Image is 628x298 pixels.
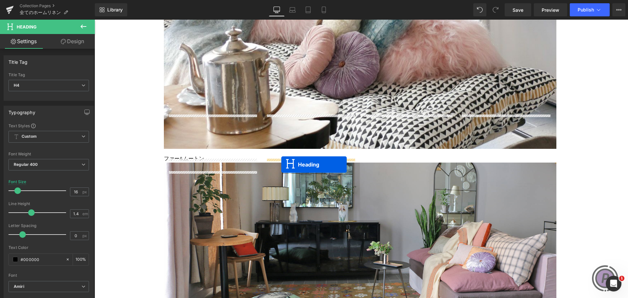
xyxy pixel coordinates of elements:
span: px [82,234,88,238]
a: Preview [534,3,567,16]
div: Letter Spacing [9,223,89,228]
h4: ファー&ムートン [69,136,462,143]
a: Desktop [269,3,285,16]
span: Publish [578,7,594,12]
div: Title Tag [9,73,89,77]
a: Design [49,34,96,49]
div: Typography [9,106,35,115]
button: Publish [570,3,610,16]
input: Color [21,256,62,263]
b: Custom [22,134,37,139]
span: Heading [17,24,37,29]
div: Text Styles [9,123,89,128]
a: Collection Pages [20,3,95,9]
a: Laptop [285,3,300,16]
div: Font [9,273,89,278]
i: Amiri [14,284,24,289]
a: Mobile [316,3,332,16]
b: H4 [14,83,19,88]
span: 1 [619,276,624,281]
span: Library [107,7,123,13]
iframe: Intercom live chat [606,276,621,291]
a: Tablet [300,3,316,16]
button: More [612,3,625,16]
div: % [73,254,89,265]
button: Redo [489,3,502,16]
button: Undo [473,3,486,16]
div: Line Height [9,202,89,206]
div: Font Size [9,180,26,184]
span: 全てのホームリネン [20,10,61,15]
b: Regular 400 [14,162,38,167]
a: New Library [95,3,127,16]
div: Title Tag [9,56,28,65]
div: Text Color [9,245,89,250]
span: Save [513,7,523,13]
span: px [82,190,88,194]
span: Preview [542,7,559,13]
span: em [82,212,88,216]
div: Font Weight [9,152,89,156]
